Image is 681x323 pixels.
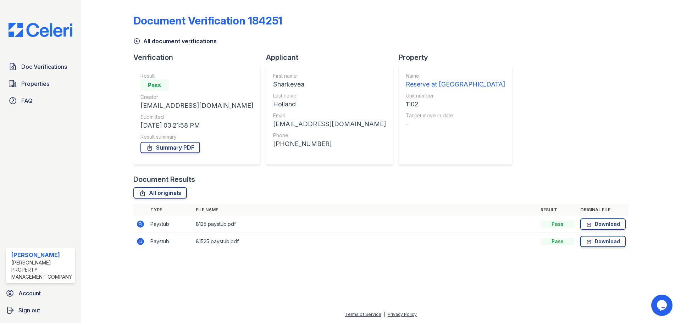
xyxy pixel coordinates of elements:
td: 8125 paystub.pdf [193,216,538,233]
a: Privacy Policy [388,312,417,317]
div: Target move in date [406,112,505,119]
a: Summary PDF [140,142,200,153]
img: CE_Logo_Blue-a8612792a0a2168367f1c8372b55b34899dd931a85d93a1a3d3e32e68fde9ad4.png [3,23,78,37]
div: Applicant [266,52,399,62]
a: All originals [133,187,187,199]
th: Original file [577,204,629,216]
iframe: chat widget [651,295,674,316]
th: File name [193,204,538,216]
a: Account [3,286,78,300]
div: Email [273,112,386,119]
span: FAQ [21,96,33,105]
div: Result summary [140,133,253,140]
div: Submitted [140,113,253,121]
div: Last name [273,92,386,99]
div: Phone [273,132,386,139]
a: FAQ [6,94,75,108]
div: Name [406,72,505,79]
div: [DATE] 03:21:58 PM [140,121,253,130]
div: First name [273,72,386,79]
div: Unit number [406,92,505,99]
a: Properties [6,77,75,91]
div: Reserve at [GEOGRAPHIC_DATA] [406,79,505,89]
td: Paystub [148,233,193,250]
div: 1102 [406,99,505,109]
span: Sign out [18,306,40,314]
div: [EMAIL_ADDRESS][DOMAIN_NAME] [140,101,253,111]
div: [PERSON_NAME] [11,251,72,259]
th: Result [538,204,577,216]
div: | [384,312,385,317]
div: [EMAIL_ADDRESS][DOMAIN_NAME] [273,119,386,129]
div: Property [399,52,518,62]
div: Pass [140,79,169,91]
a: All document verifications [133,37,217,45]
div: Document Results [133,174,195,184]
div: Result [140,72,253,79]
a: Name Reserve at [GEOGRAPHIC_DATA] [406,72,505,89]
span: Account [18,289,41,297]
div: Pass [541,238,575,245]
div: [PHONE_NUMBER] [273,139,386,149]
div: Creator [140,94,253,101]
div: - [406,119,505,129]
td: 81525 paystub.pdf [193,233,538,250]
div: Pass [541,221,575,228]
div: Sharkevea [273,79,386,89]
a: Doc Verifications [6,60,75,74]
span: Doc Verifications [21,62,67,71]
div: Document Verification 184251 [133,14,282,27]
div: Holland [273,99,386,109]
div: [PERSON_NAME] Property Management Company [11,259,72,280]
div: Verification [133,52,266,62]
span: Properties [21,79,49,88]
th: Type [148,204,193,216]
a: Download [580,218,626,230]
a: Terms of Service [345,312,381,317]
a: Download [580,236,626,247]
td: Paystub [148,216,193,233]
a: Sign out [3,303,78,317]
